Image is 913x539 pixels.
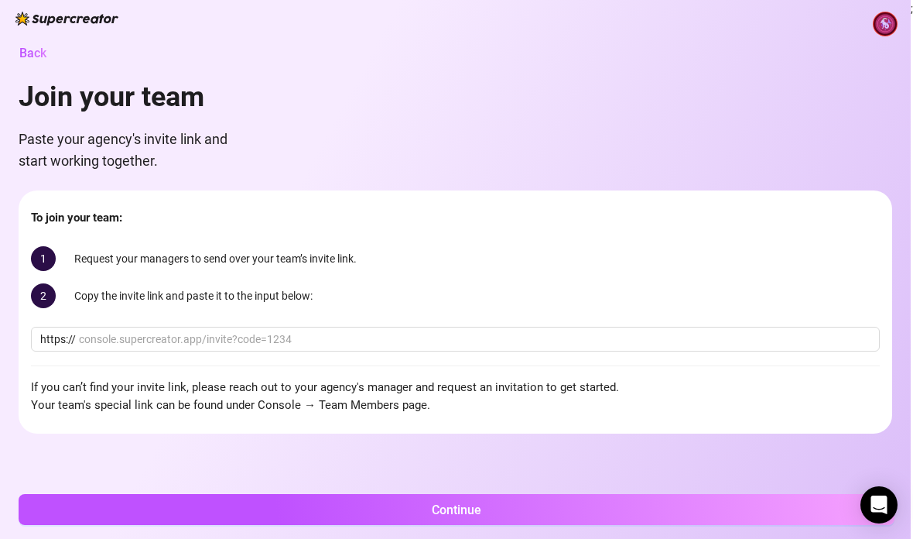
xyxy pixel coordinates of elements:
[40,331,76,348] span: https://
[874,12,897,36] img: ACg8ocJeTy2LuTETQWtiKs9Sk4sUTOHtgZsU_EQiDvjzudjRkkB7Kry_=s96-c
[19,37,59,68] button: Back
[15,12,118,26] img: logo
[860,486,898,524] div: Open Intercom Messenger
[31,246,56,271] span: 1
[31,379,880,415] span: If you can’t find your invite link, please reach out to your agency's manager and request an invi...
[31,283,56,308] span: 2
[79,331,870,348] input: console.supercreator.app/invite?code=1234
[19,129,251,173] span: Paste your agency's invite link and start working together.
[19,494,894,525] button: Continue
[31,211,122,225] strong: To join your team:
[31,246,880,271] div: Request your managers to send over your team’s invite link.
[19,81,251,115] h1: Join your team
[432,503,481,517] span: Continue
[31,283,880,308] div: Copy the invite link and paste it to the input below:
[19,46,46,60] span: Back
